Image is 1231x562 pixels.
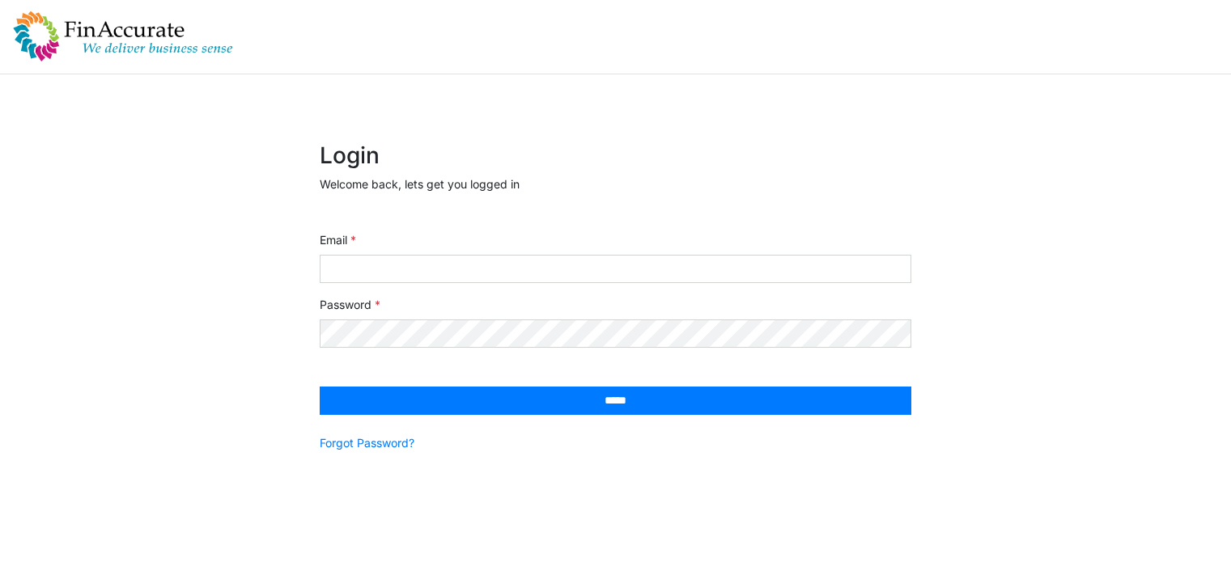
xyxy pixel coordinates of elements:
[320,175,911,192] p: Welcome back, lets get you logged in
[320,231,356,248] label: Email
[320,434,414,451] a: Forgot Password?
[320,142,911,170] h2: Login
[320,296,380,313] label: Password
[13,11,233,62] img: spp logo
